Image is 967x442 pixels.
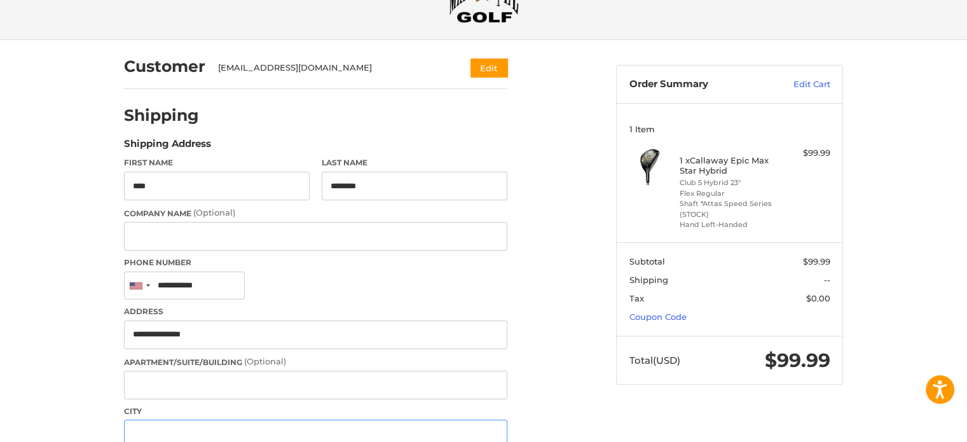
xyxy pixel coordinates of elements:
[629,78,766,91] h3: Order Summary
[125,272,154,300] div: United States: +1
[629,256,665,266] span: Subtotal
[765,349,830,372] span: $99.99
[470,59,507,77] button: Edit
[680,198,777,219] li: Shaft *Attas Speed Series (STOCK)
[862,408,967,442] iframe: Google Customer Reviews
[124,207,507,219] label: Company Name
[124,356,507,368] label: Apartment/Suite/Building
[124,157,310,169] label: First Name
[124,106,199,125] h2: Shipping
[629,354,680,366] span: Total (USD)
[193,207,235,218] small: (Optional)
[124,306,507,317] label: Address
[629,293,644,303] span: Tax
[124,257,507,268] label: Phone Number
[629,275,668,285] span: Shipping
[244,356,286,366] small: (Optional)
[806,293,830,303] span: $0.00
[780,147,830,160] div: $99.99
[680,155,777,176] h4: 1 x Callaway Epic Max Star Hybrid
[218,62,446,74] div: [EMAIL_ADDRESS][DOMAIN_NAME]
[629,312,687,322] a: Coupon Code
[680,177,777,188] li: Club 5 Hybrid 23°
[824,275,830,285] span: --
[680,219,777,230] li: Hand Left-Handed
[680,188,777,199] li: Flex Regular
[629,124,830,134] h3: 1 Item
[124,57,205,76] h2: Customer
[322,157,507,169] label: Last Name
[766,78,830,91] a: Edit Cart
[124,406,507,417] label: City
[803,256,830,266] span: $99.99
[124,137,211,157] legend: Shipping Address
